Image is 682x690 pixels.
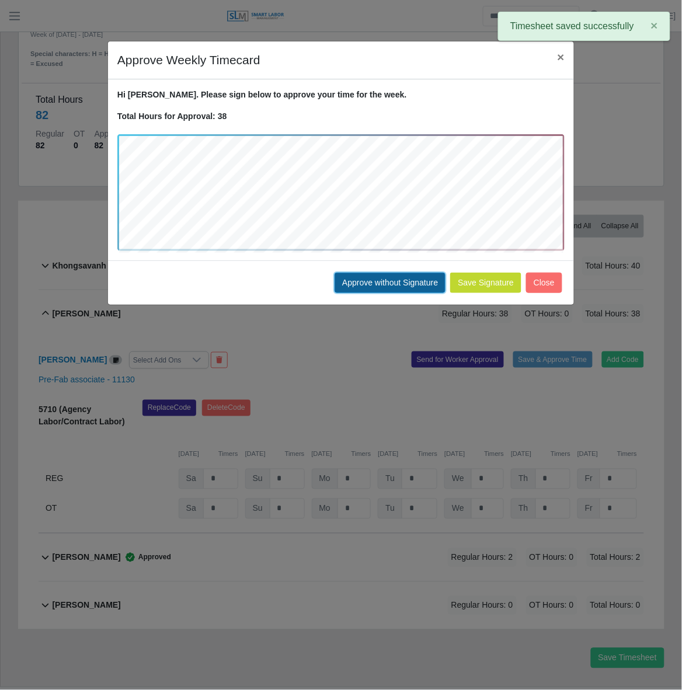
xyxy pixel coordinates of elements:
button: Close [526,273,562,293]
div: Timesheet saved successfully [498,12,670,41]
strong: Total Hours for Approval: 38 [117,111,227,121]
button: Approve without Signature [335,273,446,293]
strong: Hi [PERSON_NAME]. Please sign below to approve your time for the week. [117,90,407,99]
button: Close [548,41,574,72]
button: Save Signature [450,273,521,293]
h4: Approve Weekly Timecard [117,51,260,69]
span: × [558,50,565,64]
span: × [651,19,658,32]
